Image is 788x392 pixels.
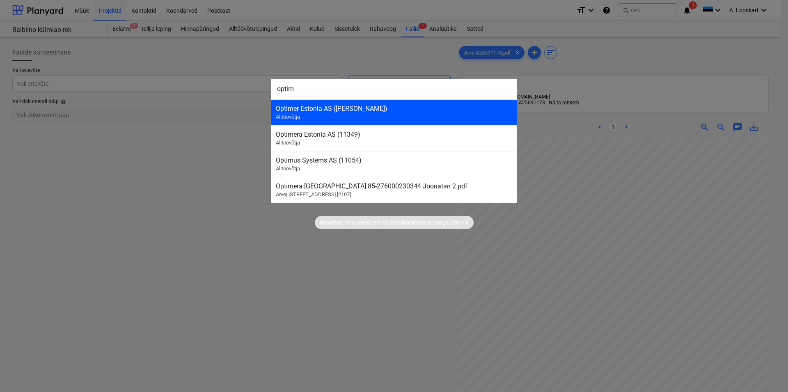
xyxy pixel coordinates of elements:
[315,216,474,229] div: Soovitus:Ava see kiiremini klahvikombinatsioonigaCtrl + K
[276,165,300,172] span: Alltöövõtja
[271,151,517,177] div: Optimus Systems AS (11054)Alltöövõtja
[747,353,788,392] iframe: Chat Widget
[345,218,449,227] p: Ava see kiiremini klahvikombinatsiooniga
[276,156,512,164] div: Optimus Systems AS (11054)
[271,177,517,203] div: Optimera [GEOGRAPHIC_DATA] 85-276000230344 Joonatan 2.pdfArve| [STREET_ADDRESS] [2107]
[271,79,517,99] input: Otsi projekte, eelarveridu, lepinguid, akte, alltöövõtjaid...
[276,114,300,120] span: Alltöövõtja
[450,218,469,227] p: Ctrl + K
[320,218,344,227] p: Soovitus:
[276,140,300,146] span: Alltöövõtja
[276,191,351,197] span: Arve | [STREET_ADDRESS] [2107]
[276,131,512,138] div: Optimera Estonia AS (11349)
[276,182,512,190] div: Optimera [GEOGRAPHIC_DATA] 85-276000230344 Joonatan 2.pdf
[271,99,517,125] div: Optimer Estonia AS ([PERSON_NAME])Alltöövõtja
[271,125,517,151] div: Optimera Estonia AS (11349)Alltöövõtja
[276,105,512,112] div: Optimer Estonia AS ([PERSON_NAME])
